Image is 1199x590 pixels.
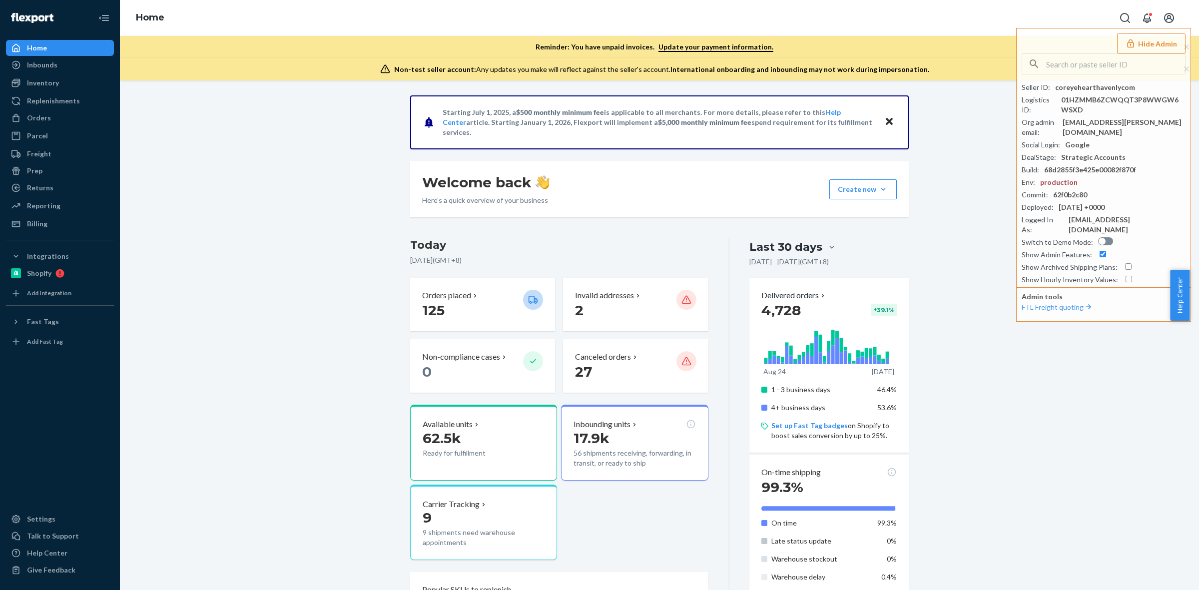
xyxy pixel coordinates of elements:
[6,198,114,214] a: Reporting
[6,75,114,91] a: Inventory
[1022,292,1186,302] p: Admin tools
[1117,33,1186,53] button: Hide Admin
[761,290,827,301] button: Delivered orders
[422,351,500,363] p: Non-compliance cases
[6,511,114,527] a: Settings
[27,514,55,524] div: Settings
[1022,177,1035,187] div: Env :
[410,278,555,331] button: Orders placed 125
[6,265,114,281] a: Shopify
[27,531,79,541] div: Talk to Support
[423,448,515,458] p: Ready for fulfillment
[1069,215,1186,235] div: [EMAIL_ADDRESS][DOMAIN_NAME]
[1022,190,1048,200] div: Commit :
[575,363,592,380] span: 27
[1022,215,1064,235] div: Logged In As :
[94,8,114,28] button: Close Navigation
[1022,275,1118,285] div: Show Hourly Inventory Values :
[563,339,708,393] button: Canceled orders 27
[27,183,53,193] div: Returns
[6,93,114,109] a: Replenishments
[27,201,60,211] div: Reporting
[423,499,480,510] p: Carrier Tracking
[422,363,432,380] span: 0
[877,403,897,412] span: 53.6%
[763,367,786,377] p: Aug 24
[1053,190,1087,200] div: 62f0b2c80
[771,403,870,413] p: 4+ business days
[422,173,550,191] h1: Welcome back
[6,180,114,196] a: Returns
[887,537,897,545] span: 0%
[27,268,51,278] div: Shopify
[27,337,63,346] div: Add Fast Tag
[27,96,80,106] div: Replenishments
[1170,270,1190,321] button: Help Center
[1059,202,1105,212] div: [DATE] +0000
[563,278,708,331] button: Invalid addresses 2
[1022,82,1050,92] div: Seller ID :
[6,285,114,301] a: Add Integration
[423,509,432,526] span: 9
[423,528,545,548] p: 9 shipments need warehouse appointments
[128,3,172,32] ol: breadcrumbs
[27,60,57,70] div: Inbounds
[1022,165,1039,175] div: Build :
[771,536,870,546] p: Late status update
[27,166,42,176] div: Prep
[394,65,476,73] span: Non-test seller account:
[27,113,51,123] div: Orders
[1022,202,1054,212] div: Deployed :
[771,518,870,528] p: On time
[1022,250,1092,260] div: Show Admin Features :
[561,405,708,481] button: Inbounding units17.9k56 shipments receiving, forwarding, in transit, or ready to ship
[1136,560,1189,585] iframe: Opens a widget where you can chat to one of our agents
[11,13,53,23] img: Flexport logo
[771,385,870,395] p: 1 - 3 business days
[574,419,630,430] p: Inbounding units
[1046,54,1185,74] input: Search or paste seller ID
[6,314,114,330] button: Fast Tags
[771,554,870,564] p: Warehouse stockout
[1065,140,1090,150] div: Google
[6,545,114,561] a: Help Center
[423,419,473,430] p: Available units
[877,519,897,527] span: 99.3%
[6,334,114,350] a: Add Fast Tag
[1040,177,1078,187] div: production
[1137,8,1157,28] button: Open notifications
[887,555,897,563] span: 0%
[6,562,114,578] button: Give Feedback
[27,149,51,159] div: Freight
[27,131,48,141] div: Parcel
[410,339,555,393] button: Non-compliance cases 0
[761,467,821,478] p: On-time shipping
[881,573,897,581] span: 0.4%
[27,43,47,53] div: Home
[136,12,164,23] a: Home
[27,78,59,88] div: Inventory
[410,485,557,561] button: Carrier Tracking99 shipments need warehouse appointments
[1022,95,1056,115] div: Logistics ID :
[761,302,801,319] span: 4,728
[536,175,550,189] img: hand-wave emoji
[749,257,829,267] p: [DATE] - [DATE] ( GMT+8 )
[829,179,897,199] button: Create new
[27,317,59,327] div: Fast Tags
[771,421,897,441] p: on Shopify to boost sales conversion by up to 25%.
[658,42,773,52] a: Update your payment information.
[1022,237,1093,247] div: Switch to Demo Mode :
[1055,82,1135,92] div: coreyehearthavenlycom
[6,248,114,264] button: Integrations
[27,289,71,297] div: Add Integration
[1022,262,1118,272] div: Show Archived Shipping Plans :
[872,367,894,377] p: [DATE]
[670,65,929,73] span: International onboarding and inbounding may not work during impersonation.
[422,195,550,205] p: Here’s a quick overview of your business
[6,110,114,126] a: Orders
[1061,152,1126,162] div: Strategic Accounts
[410,237,708,253] h3: Today
[27,219,47,229] div: Billing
